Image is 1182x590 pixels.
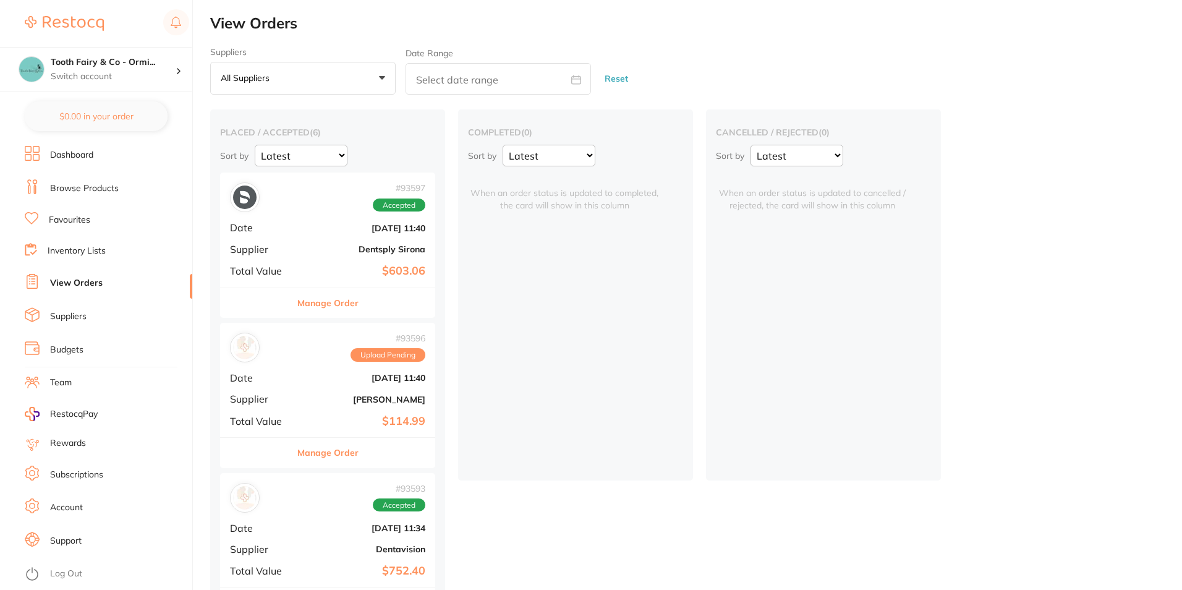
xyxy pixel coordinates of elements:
[373,498,425,512] span: Accepted
[233,186,257,209] img: Dentsply Sirona
[302,373,425,383] b: [DATE] 11:40
[302,395,425,404] b: [PERSON_NAME]
[351,333,425,343] span: # 93596
[220,173,435,318] div: Dentsply Sirona#93597AcceptedDate[DATE] 11:40SupplierDentsply SironaTotal Value$603.06Manage Order
[302,523,425,533] b: [DATE] 11:34
[230,523,292,534] span: Date
[468,127,683,138] h2: completed ( 0 )
[50,408,98,421] span: RestocqPay
[50,535,82,547] a: Support
[373,183,425,193] span: # 93597
[230,416,292,427] span: Total Value
[302,544,425,554] b: Dentavision
[210,62,396,95] button: All suppliers
[50,568,82,580] a: Log Out
[50,502,83,514] a: Account
[230,565,292,576] span: Total Value
[302,565,425,578] b: $752.40
[25,9,104,38] a: Restocq Logo
[351,348,425,362] span: Upload Pending
[601,62,632,95] button: Reset
[210,47,396,57] label: Suppliers
[220,150,249,161] p: Sort by
[48,245,106,257] a: Inventory Lists
[406,63,591,95] input: Select date range
[220,127,435,138] h2: placed / accepted ( 6 )
[25,407,98,421] a: RestocqPay
[19,57,44,82] img: Tooth Fairy & Co - Ormiston
[373,484,425,494] span: # 93593
[25,101,168,131] button: $0.00 in your order
[230,222,292,233] span: Date
[468,150,496,161] p: Sort by
[233,486,257,510] img: Dentavision
[297,438,359,468] button: Manage Order
[233,336,257,359] img: Adam Dental
[50,149,93,161] a: Dashboard
[50,344,83,356] a: Budgets
[468,173,661,212] span: When an order status is updated to completed, the card will show in this column
[50,377,72,389] a: Team
[302,415,425,428] b: $114.99
[302,223,425,233] b: [DATE] 11:40
[50,310,87,323] a: Suppliers
[230,244,292,255] span: Supplier
[25,16,104,31] img: Restocq Logo
[221,72,274,83] p: All suppliers
[51,56,176,69] h4: Tooth Fairy & Co - Ormiston
[302,265,425,278] b: $603.06
[49,214,90,226] a: Favourites
[50,437,86,450] a: Rewards
[716,150,744,161] p: Sort by
[50,469,103,481] a: Subscriptions
[297,288,359,318] button: Manage Order
[220,323,435,468] div: Adam Dental#93596Upload PendingDate[DATE] 11:40Supplier[PERSON_NAME]Total Value$114.99Manage Order
[373,199,425,212] span: Accepted
[230,372,292,383] span: Date
[230,265,292,276] span: Total Value
[230,544,292,555] span: Supplier
[406,48,453,58] label: Date Range
[230,393,292,404] span: Supplier
[50,277,103,289] a: View Orders
[716,173,909,212] span: When an order status is updated to cancelled / rejected, the card will show in this column
[25,407,40,421] img: RestocqPay
[51,71,176,83] p: Switch account
[302,244,425,254] b: Dentsply Sirona
[716,127,931,138] h2: cancelled / rejected ( 0 )
[50,182,119,195] a: Browse Products
[25,565,189,584] button: Log Out
[210,15,1182,32] h2: View Orders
